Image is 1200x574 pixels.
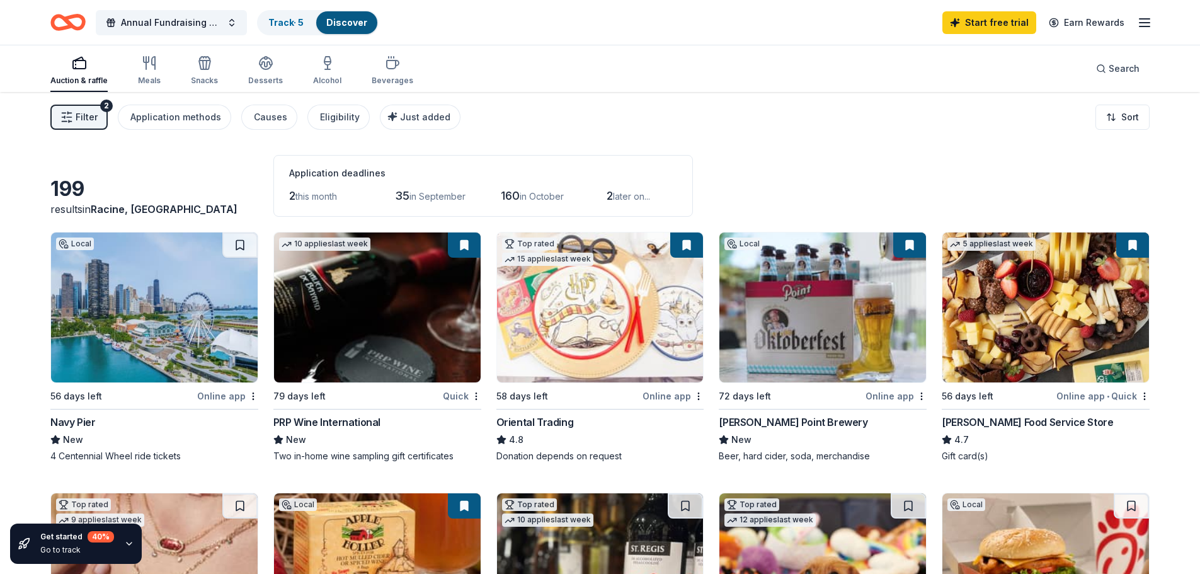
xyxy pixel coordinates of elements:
div: Application methods [130,110,221,125]
div: Auction & raffle [50,76,108,86]
a: Image for Navy PierLocal56 days leftOnline appNavy PierNew4 Centennial Wheel ride tickets [50,232,258,462]
button: Desserts [248,50,283,92]
button: Filter2 [50,105,108,130]
span: Annual Fundraising Gala [121,15,222,30]
div: Donation depends on request [496,450,704,462]
div: Online app [643,388,704,404]
button: Just added [380,105,460,130]
a: Start free trial [942,11,1036,34]
img: Image for Navy Pier [51,232,258,382]
div: 10 applies last week [279,238,370,251]
span: Filter [76,110,98,125]
div: [PERSON_NAME] Point Brewery [719,415,867,430]
div: Online app [866,388,927,404]
span: New [731,432,751,447]
a: Image for Stevens Point BreweryLocal72 days leftOnline app[PERSON_NAME] Point BreweryNewBeer, har... [719,232,927,462]
div: Get started [40,531,114,542]
div: 79 days left [273,389,326,404]
img: Image for Stevens Point Brewery [719,232,926,382]
button: Snacks [191,50,218,92]
div: Top rated [502,238,557,250]
img: Image for Oriental Trading [497,232,704,382]
div: Top rated [56,498,111,511]
div: 58 days left [496,389,548,404]
div: 56 days left [942,389,993,404]
button: Track· 5Discover [257,10,379,35]
div: Go to track [40,545,114,555]
span: 2 [607,189,613,202]
div: 199 [50,176,258,202]
div: 4 Centennial Wheel ride tickets [50,450,258,462]
div: Navy Pier [50,415,95,430]
div: 12 applies last week [724,514,816,527]
div: 40 % [88,531,114,542]
div: Desserts [248,76,283,86]
div: [PERSON_NAME] Food Service Store [942,415,1113,430]
div: Beer, hard cider, soda, merchandise [719,450,927,462]
div: Eligibility [320,110,360,125]
a: Discover [326,17,367,28]
span: 160 [501,189,520,202]
div: Online app Quick [1056,388,1150,404]
span: • [1107,391,1109,401]
a: Image for Oriental TradingTop rated15 applieslast week58 days leftOnline appOriental Trading4.8Do... [496,232,704,462]
a: Home [50,8,86,37]
img: Image for PRP Wine International [274,232,481,382]
span: this month [295,191,337,202]
button: Search [1086,56,1150,81]
div: Application deadlines [289,166,677,181]
a: Earn Rewards [1041,11,1132,34]
span: in October [520,191,564,202]
span: 4.8 [509,432,523,447]
span: in [83,203,237,215]
span: 35 [395,189,409,202]
div: 56 days left [50,389,102,404]
div: Top rated [502,498,557,511]
span: 4.7 [954,432,969,447]
button: Beverages [372,50,413,92]
button: Meals [138,50,161,92]
div: 15 applies last week [502,253,593,266]
button: Alcohol [313,50,341,92]
div: PRP Wine International [273,415,380,430]
div: 2 [100,100,113,112]
span: Racine, [GEOGRAPHIC_DATA] [91,203,237,215]
div: 72 days left [719,389,771,404]
div: Snacks [191,76,218,86]
span: later on... [613,191,650,202]
div: Two in-home wine sampling gift certificates [273,450,481,462]
span: Sort [1121,110,1139,125]
div: Quick [443,388,481,404]
div: Causes [254,110,287,125]
a: Image for Gordon Food Service Store5 applieslast week56 days leftOnline app•Quick[PERSON_NAME] Fo... [942,232,1150,462]
span: Search [1109,61,1140,76]
span: 2 [289,189,295,202]
img: Image for Gordon Food Service Store [942,232,1149,382]
div: 5 applies last week [947,238,1036,251]
button: Annual Fundraising Gala [96,10,247,35]
button: Application methods [118,105,231,130]
button: Causes [241,105,297,130]
div: 10 applies last week [502,514,593,527]
div: Local [724,238,762,250]
button: Eligibility [307,105,370,130]
a: Track· 5 [268,17,304,28]
div: Meals [138,76,161,86]
span: New [286,432,306,447]
div: Local [279,498,317,511]
span: New [63,432,83,447]
div: Local [56,238,94,250]
div: Gift card(s) [942,450,1150,462]
span: Just added [400,112,450,122]
div: Top rated [724,498,779,511]
span: in September [409,191,466,202]
a: Image for PRP Wine International10 applieslast week79 days leftQuickPRP Wine InternationalNewTwo ... [273,232,481,462]
div: Oriental Trading [496,415,574,430]
div: results [50,202,258,217]
div: Alcohol [313,76,341,86]
div: Online app [197,388,258,404]
div: Beverages [372,76,413,86]
button: Auction & raffle [50,50,108,92]
button: Sort [1095,105,1150,130]
div: Local [947,498,985,511]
